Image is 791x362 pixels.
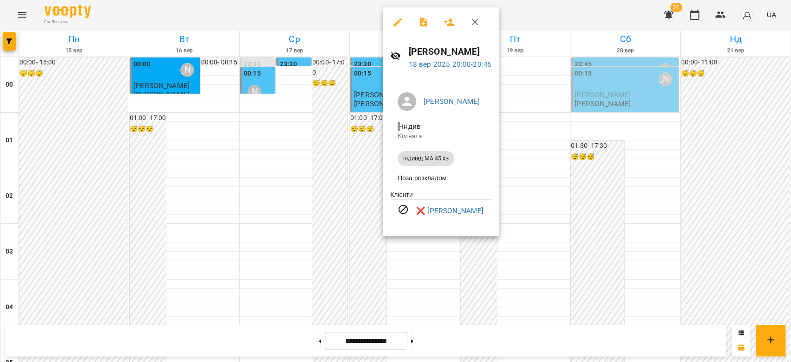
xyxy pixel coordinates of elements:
[390,190,492,226] ul: Клієнти
[398,132,484,141] p: Кімната
[390,170,492,186] li: Поза розкладом
[416,205,483,216] a: ❌ [PERSON_NAME]
[398,154,454,163] span: індивід МА 45 хв
[409,60,492,69] a: 18 вер 2025 20:00-20:45
[409,44,492,59] h6: [PERSON_NAME]
[398,204,409,215] svg: Візит скасовано
[398,122,423,131] span: - Індив
[424,97,480,106] a: [PERSON_NAME]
